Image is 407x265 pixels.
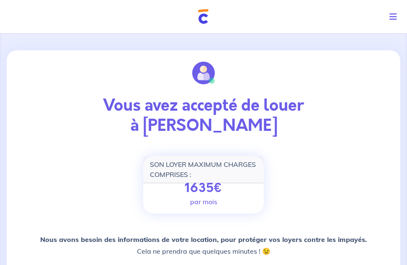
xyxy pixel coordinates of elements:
[214,179,222,197] span: €
[185,181,222,196] p: 1635
[40,235,367,244] strong: Nous avons besoin des informations de votre location, pour protéger vos loyers contre les impayés.
[198,9,209,24] img: Cautioneo
[192,62,215,84] img: illu_account_valid.svg
[190,197,217,207] p: par mois
[40,234,367,257] p: Cela ne prendra que quelques minutes ! 😉
[143,156,264,183] div: SON LOYER MAXIMUM CHARGES COMPRISES :
[383,6,407,28] button: Toggle navigation
[32,96,375,136] p: Vous avez accepté de louer à [PERSON_NAME]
